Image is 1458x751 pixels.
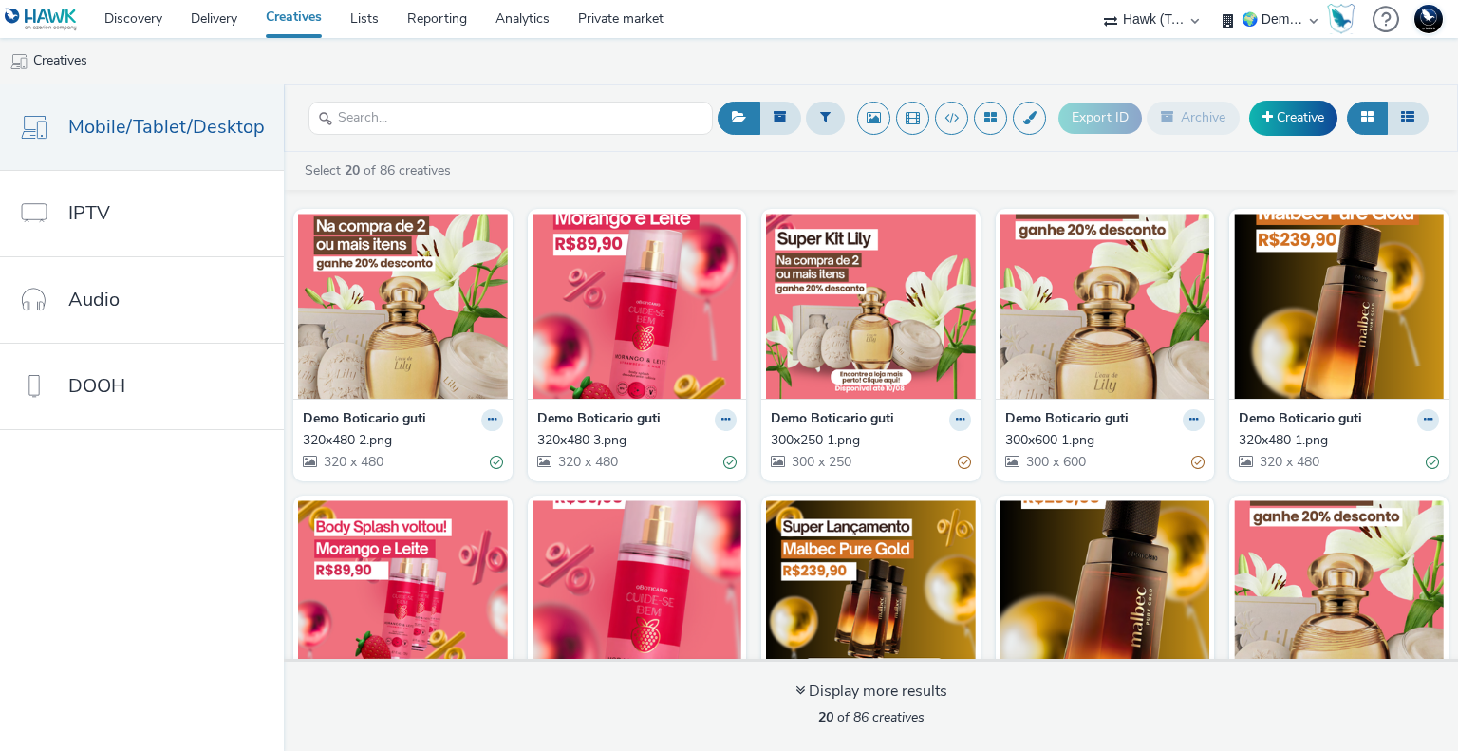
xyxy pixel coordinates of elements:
a: 320x480 2.png [303,431,503,450]
a: Hawk Academy [1327,4,1363,34]
span: of 86 creatives [818,708,925,726]
a: 300x250 1.png [771,431,971,450]
img: 300x600 2.png visual [533,500,742,685]
img: 300x250 2.png visual [298,500,508,685]
input: Search... [308,102,713,135]
div: 320x480 1.png [1239,431,1431,450]
div: 300x250 1.png [771,431,963,450]
a: Creative [1249,101,1337,135]
div: Partially valid [1191,452,1205,472]
img: 320x480 2.png visual [298,214,508,399]
img: 320x480 3.png visual [533,214,742,399]
span: IPTV [68,199,110,227]
button: Grid [1347,102,1388,134]
div: Valid [1426,452,1439,472]
div: 320x480 2.png [303,431,495,450]
div: Valid [490,452,503,472]
span: 320 x 480 [322,453,383,471]
strong: 20 [818,708,833,726]
a: 300x600 1.png [1005,431,1206,450]
span: DOOH [68,372,125,400]
span: 300 x 600 [1024,453,1086,471]
strong: Demo Boticario guti [303,409,426,431]
img: 300x600 1.png visual [1000,214,1210,399]
button: Table [1387,102,1429,134]
div: Partially valid [958,452,971,472]
button: Export ID [1058,103,1142,133]
a: 320x480 1.png [1239,431,1439,450]
a: 320x480 3.png [537,431,738,450]
a: Select of 86 creatives [303,161,458,179]
strong: Demo Boticario guti [771,409,894,431]
span: Audio [68,286,120,313]
strong: Demo Boticario guti [537,409,661,431]
div: 300x600 1.png [1005,431,1198,450]
img: 300x250 3.png visual [766,500,976,685]
img: 300x600 1.png visual [1234,500,1444,685]
button: Archive [1147,102,1240,134]
strong: Demo Boticario guti [1005,409,1129,431]
img: Hawk Academy [1327,4,1355,34]
span: Mobile/Tablet/Desktop [68,113,265,141]
img: 320x480 1.png visual [1234,214,1444,399]
img: Support Hawk [1414,5,1443,33]
span: 300 x 250 [790,453,851,471]
strong: 20 [345,161,360,179]
div: Display more results [795,681,947,703]
span: 320 x 480 [556,453,618,471]
img: mobile [9,52,28,71]
img: undefined Logo [5,8,78,31]
strong: Demo Boticario guti [1239,409,1362,431]
img: 300x600 3.png visual [1000,500,1210,685]
div: Valid [723,452,737,472]
div: 320x480 3.png [537,431,730,450]
span: 320 x 480 [1258,453,1319,471]
img: 300x250 1.png visual [766,214,976,399]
